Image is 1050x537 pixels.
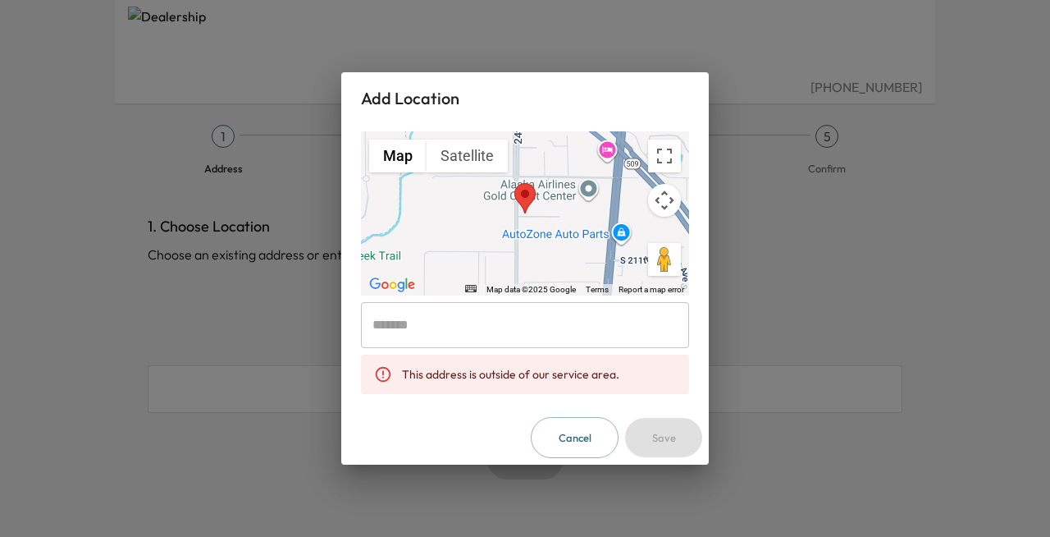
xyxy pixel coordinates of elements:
[486,285,576,294] span: Map data ©2025 Google
[402,360,619,389] div: This address is outside of our service area.
[531,417,619,459] button: Cancel
[465,285,477,292] button: Keyboard shortcuts
[586,285,609,294] a: Terms (opens in new tab)
[619,285,684,294] a: Report a map error
[427,140,508,172] button: Show satellite imagery
[648,243,681,276] button: Drag Pegman onto the map to open Street View
[365,274,419,296] a: Open this area in Google Maps (opens a new window)
[365,274,419,296] img: Google
[369,140,427,172] button: Show street map
[341,72,709,125] h2: Add Location
[648,140,681,172] button: Toggle fullscreen view
[648,184,681,217] button: Map camera controls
